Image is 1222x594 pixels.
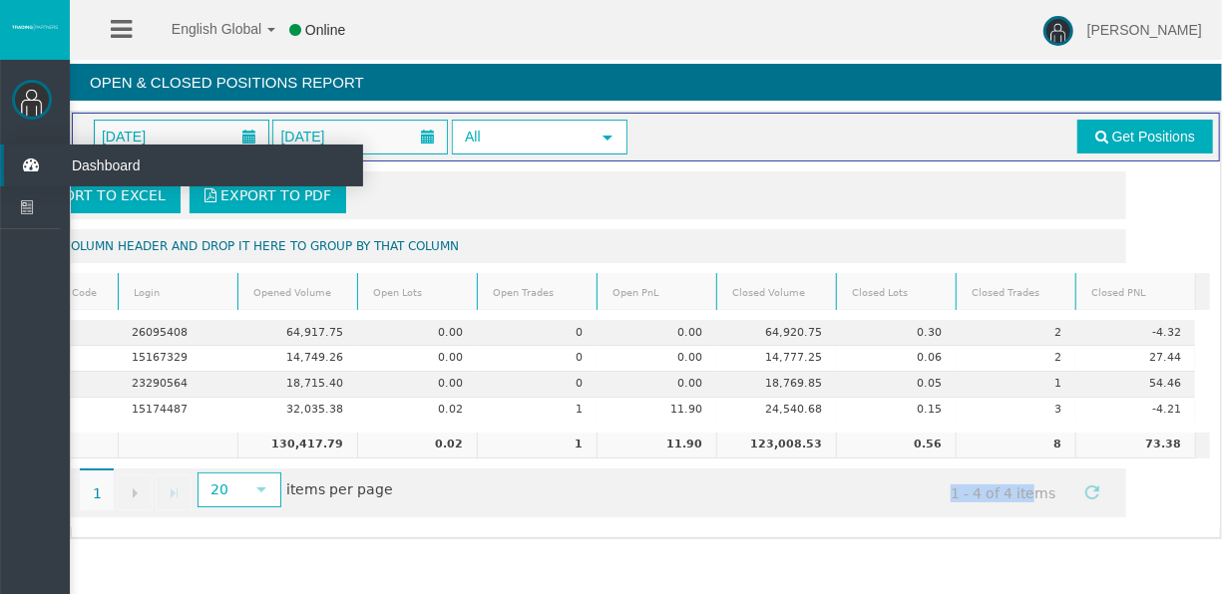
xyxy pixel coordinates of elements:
[477,398,597,423] td: 1
[237,372,357,398] td: 18,715.40
[156,474,192,510] a: Go to the last page
[597,346,716,372] td: 0.00
[956,433,1075,458] td: 8
[146,21,261,37] span: English Global
[956,346,1075,372] td: 2
[597,372,716,398] td: 0.00
[716,433,836,458] td: 123,008.53
[1075,433,1195,458] td: 73.38
[80,468,114,510] span: 1
[716,398,836,423] td: 24,540.68
[1079,279,1193,306] a: Closed PNL
[1043,16,1073,46] img: user-image
[1075,398,1195,423] td: -4.21
[37,187,166,203] span: Export to Excel
[357,372,477,398] td: 0.00
[716,346,836,372] td: 14,777.25
[601,279,714,306] a: Open PnL
[600,130,615,146] span: select
[118,346,237,372] td: 15167329
[274,123,330,150] span: [DATE]
[836,346,956,372] td: 0.06
[357,320,477,346] td: 0.00
[956,320,1075,346] td: 2
[477,320,597,346] td: 0
[10,23,60,31] img: logo.svg
[70,64,1222,101] h4: Open & Closed Positions Report
[840,279,954,306] a: Closed Lots
[477,433,597,458] td: 1
[220,187,331,203] span: Export to PDF
[237,433,357,458] td: 130,417.79
[118,398,237,423] td: 15174487
[933,474,1074,511] span: 1 - 4 of 4 items
[361,279,475,306] a: Open Lots
[716,372,836,398] td: 18,769.85
[454,122,590,152] span: All
[956,398,1075,423] td: 3
[836,398,956,423] td: 0.15
[597,398,716,423] td: 11.90
[241,279,355,306] a: Opened Volume
[190,177,346,213] a: Export to PDF
[1075,346,1195,372] td: 27.44
[118,320,237,346] td: 26095408
[237,346,357,372] td: 14,749.26
[305,22,345,38] span: Online
[1112,129,1195,145] span: Get Positions
[597,433,716,458] td: 11.90
[237,320,357,346] td: 64,917.75
[956,372,1075,398] td: 1
[357,433,477,458] td: 0.02
[57,145,252,186] span: Dashboard
[4,145,363,186] a: Dashboard
[253,481,269,497] span: select
[960,279,1073,306] a: Closed Trades
[836,320,956,346] td: 0.30
[716,320,836,346] td: 64,920.75
[237,398,357,423] td: 32,035.38
[166,485,182,501] span: Go to the last page
[1075,474,1109,508] a: Refresh
[597,320,716,346] td: 0.00
[117,474,153,510] a: Go to the next page
[200,474,242,505] span: 20
[118,372,237,398] td: 23290564
[122,279,235,306] a: Login
[357,346,477,372] td: 0.00
[477,346,597,372] td: 0
[357,398,477,423] td: 0.02
[481,279,595,306] a: Open Trades
[1087,22,1202,38] span: [PERSON_NAME]
[1075,372,1195,398] td: 54.46
[6,177,181,213] a: Export to Excel
[127,485,143,501] span: Go to the next page
[96,123,152,150] span: [DATE]
[1075,320,1195,346] td: -4.32
[193,474,393,507] span: items per page
[477,372,597,398] td: 0
[836,372,956,398] td: 0.05
[836,433,956,458] td: 0.56
[720,279,834,306] a: Closed Volume
[1084,484,1100,500] span: Refresh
